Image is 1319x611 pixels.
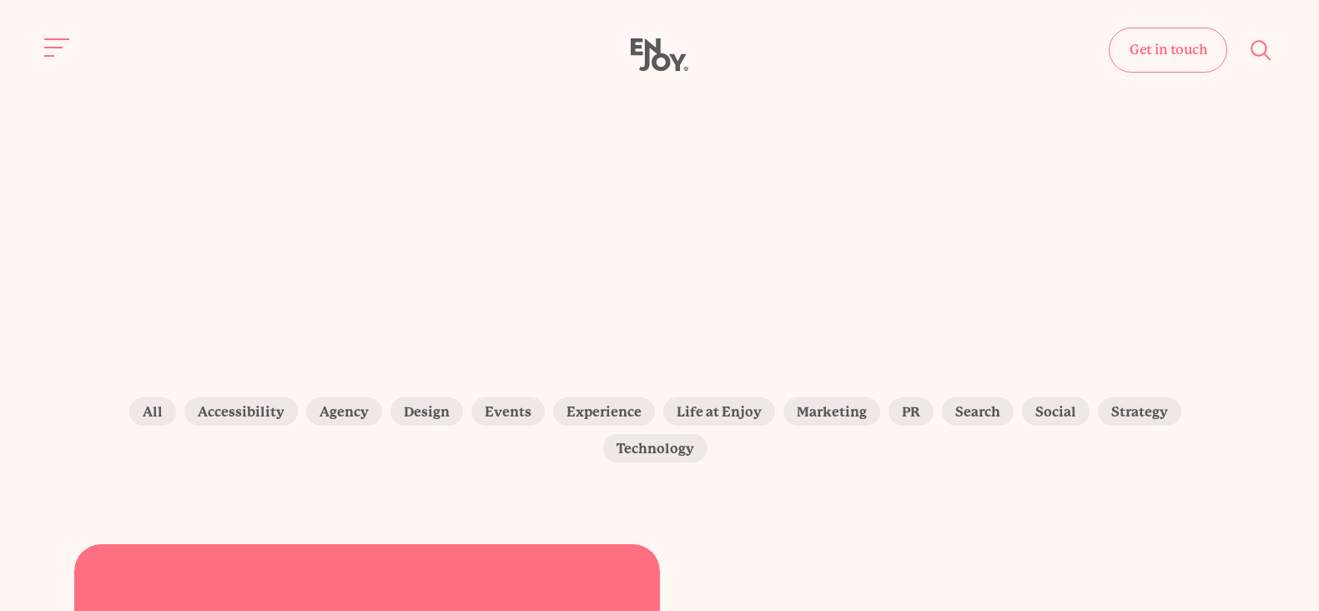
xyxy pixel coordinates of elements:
[390,397,463,426] label: Design
[1022,397,1090,426] label: Social
[1244,33,1279,68] button: Site search
[1098,397,1181,426] label: Strategy
[603,434,707,462] label: Technology
[40,30,75,65] button: Site navigation
[129,397,176,426] label: All
[553,397,655,426] label: Experience
[663,397,775,426] label: Life at Enjoy
[184,397,298,426] label: Accessibility
[306,397,382,426] label: Agency
[889,397,934,426] label: PR
[783,397,880,426] label: Marketing
[1109,28,1227,73] a: Get in touch
[471,397,545,426] label: Events
[942,397,1014,426] label: Search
